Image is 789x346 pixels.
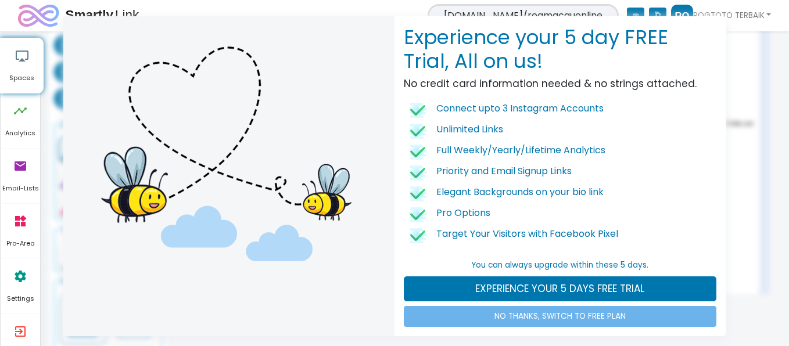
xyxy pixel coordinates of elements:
div: @rogmacauonline have not published any links on [DOMAIN_NAME] [3,100,186,242]
b: Experience your 5 day FREE Trial, All on us! [404,23,668,75]
p: You can always upgrade within these 5 days. [404,259,716,272]
li: Pro Options [408,203,712,224]
li: Connect upto 3 Instagram Accounts [408,99,712,120]
img: bee-trial-start.png [73,26,381,281]
li: Target Your Visitors with Facebook Pixel [408,224,712,245]
li: Priority and Email Signup Links [408,161,712,182]
li: Full Weekly/Yearly/Lifetime Analytics [408,140,712,161]
a: @rogmacauonline [3,81,186,91]
li: Unlimited Links [408,120,712,140]
li: Elegant Backgrounds on your bio link [408,182,712,203]
a: NO THANKS, SWITCH TO FREE PLAN [404,306,716,327]
h5: No credit card information needed & no strings attached. [404,78,716,89]
a: EXPERIENCE YOUR 5 DAYS FREE TRIAL [404,276,716,302]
